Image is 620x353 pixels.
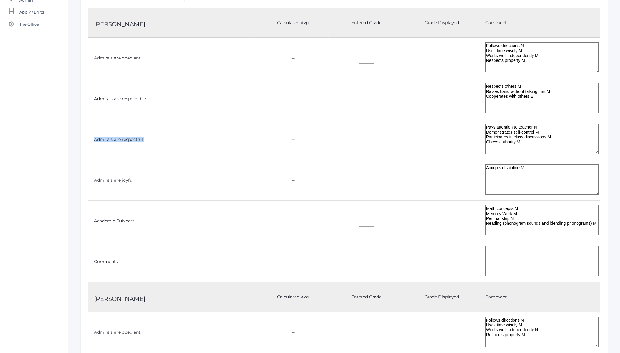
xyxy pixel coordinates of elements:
td: Grade Displayed [400,8,479,38]
td: Comment [479,282,600,312]
td: Entered Grade [328,282,400,312]
td: Academic Subjects [88,201,254,241]
td: Admirals are obedient [88,312,254,353]
a: [PERSON_NAME] [94,21,145,28]
td: Calculated Avg [254,282,328,312]
td: Admirals are obedient [88,38,254,78]
textarea: Accepts discipline M [485,164,599,195]
td: Entered Grade [328,8,400,38]
textarea: Math concepts M Memory Work M Penmanship N Reading (phonogram sounds and blending phonograms) M [485,205,599,235]
span: Apply / Enroll [19,6,46,18]
td: -- [254,119,328,160]
td: Calculated Avg [254,8,328,38]
textarea: Pays attention to teacher N Demonstrates self-control M Participates in class discussions M Obeys... [485,124,599,154]
textarea: Follows directions N Uses time wisely M Works well independently N Respects property M [485,317,599,347]
td: Comments [88,241,254,282]
td: -- [254,312,328,353]
a: [PERSON_NAME] [94,295,145,302]
td: Admirals are respectful [88,119,254,160]
textarea: Respects others M Raises hand without talking first M Cooperates with others E [485,83,599,113]
td: Admirals are responsible [88,78,254,119]
span: The Office [19,18,39,30]
td: Admirals are joyful [88,160,254,201]
td: -- [254,160,328,201]
td: -- [254,38,328,78]
td: Grade Displayed [400,282,479,312]
td: -- [254,241,328,282]
td: -- [254,78,328,119]
textarea: Follows directions N Uses time wisely M Works well independently M Respects property M [485,42,599,72]
td: -- [254,201,328,241]
td: Comment [479,8,600,38]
